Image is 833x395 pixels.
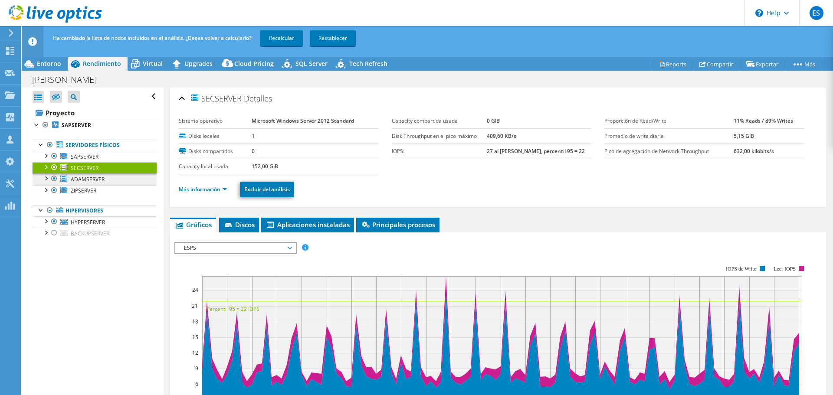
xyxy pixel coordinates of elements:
a: SAPSERVER [33,120,157,131]
span: Entorno [37,59,61,68]
text: 9 [195,365,198,372]
span: Gráficos [174,220,212,229]
a: Recalcular [260,30,303,46]
span: ZIPSERVER [71,187,96,194]
span: ADAMSERVER [71,176,105,183]
b: SAPSERVER [62,121,91,129]
b: 5,15 GiB [734,132,754,140]
b: 409,60 KB/s [487,132,516,140]
a: Restablecer [310,30,356,46]
a: Reports [652,57,693,71]
text: Leer IOPS [774,266,796,272]
label: IOPS: [392,147,487,156]
a: Más información [179,186,227,193]
span: Virtual [143,59,163,68]
svg: \n [755,9,763,17]
text: 18 [192,318,198,325]
a: SAPSERVER [33,151,157,162]
a: Compartir [693,57,740,71]
span: ESPS [180,243,291,253]
span: BACKUPSERVER [71,230,109,237]
span: Aplicaciones instaladas [266,220,350,229]
label: Promedio de write diaria [604,132,734,140]
label: Pico de agregación de Network Throughput [604,147,734,156]
a: ADAMSERVER [33,173,157,185]
span: Cloud Pricing [234,59,274,68]
span: HYPERSERVER [71,219,105,226]
span: ES [810,6,823,20]
a: HYPERSERVER [33,216,157,228]
b: 11% Reads / 89% Writes [734,117,793,124]
a: Servidores físicos [33,140,157,151]
span: Upgrades [184,59,213,68]
label: Capacity local usada [179,162,252,171]
span: Discos [223,220,255,229]
a: Más [785,57,822,71]
span: Rendimiento [83,59,121,68]
span: Tech Refresh [349,59,387,68]
span: SECSERVER [71,164,98,172]
span: SQL Server [295,59,328,68]
text: Percentil 95 = 22 IOPS [207,305,259,313]
text: 12 [192,349,198,356]
b: 0 GiB [487,117,500,124]
a: SECSERVER [33,162,157,173]
span: SECSERVER [190,93,242,103]
a: Excluir del análisis [240,182,294,197]
b: 152,00 GiB [252,163,278,170]
b: Microsoft Windows Server 2012 Standard [252,117,354,124]
span: Ha cambiado la lista de nodos incluidos en el análisis. ¿Desea volver a calcularlo? [53,34,251,42]
a: BACKUPSERVER [33,228,157,239]
label: Disks locales [179,132,252,140]
b: 0 [252,147,255,155]
label: Capacity compartida usada [392,117,487,125]
b: 632,00 kilobits/s [734,147,774,155]
span: Principales procesos [361,220,435,229]
text: 6 [195,380,198,388]
a: Hipervisores [33,205,157,216]
b: 27 al [PERSON_NAME], percentil 95 = 22 [487,147,585,155]
h1: [PERSON_NAME] [28,75,110,85]
label: Disks compartidos [179,147,252,156]
text: IOPS de Write [726,266,756,272]
a: Proyecto [33,106,157,120]
span: SAPSERVER [71,153,98,160]
text: 21 [192,302,198,310]
label: Disk Throughput en el pico máximo [392,132,487,140]
text: 15 [192,333,198,341]
b: 1 [252,132,255,140]
a: ZIPSERVER [33,185,157,196]
a: Exportar [740,57,785,71]
text: 24 [192,286,198,294]
label: Proporción de Read/Write [604,117,734,125]
span: Detalles [244,93,272,104]
label: Sistema operativo [179,117,252,125]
